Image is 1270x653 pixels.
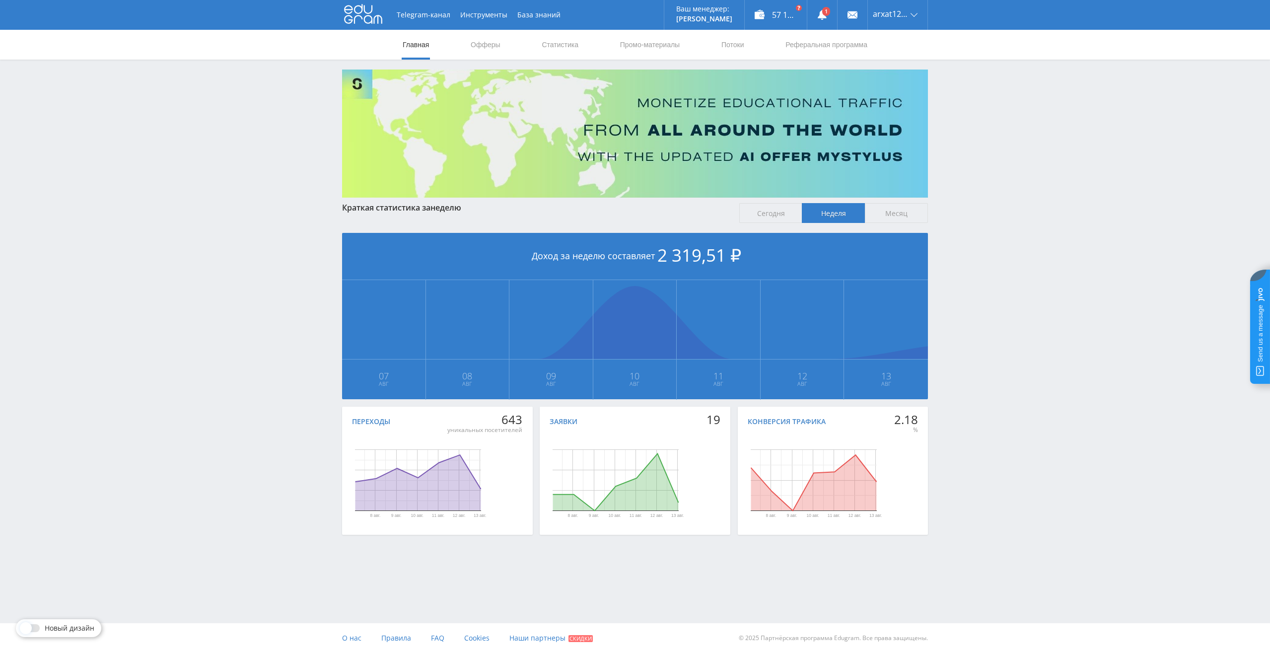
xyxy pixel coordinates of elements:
text: 8 авг. [766,513,776,518]
a: FAQ [431,623,444,653]
a: Главная [402,30,430,60]
a: Промо-материалы [619,30,681,60]
div: © 2025 Партнёрская программа Edugram. Все права защищены. [640,623,928,653]
span: Неделя [802,203,865,223]
span: Месяц [865,203,928,223]
span: 07 [343,372,425,380]
span: О нас [342,633,361,643]
span: Скидки [568,635,593,642]
text: 11 авг. [432,513,444,518]
div: Конверсия трафика [748,418,826,426]
a: Статистика [541,30,579,60]
span: неделю [430,202,461,213]
text: 10 авг. [806,513,819,518]
a: Наши партнеры Скидки [509,623,593,653]
text: 12 авг. [650,513,663,518]
text: 11 авг. [630,513,642,518]
div: уникальных посетителей [447,426,522,434]
span: Авг [510,380,592,388]
text: 10 авг. [411,513,423,518]
text: 9 авг. [589,513,599,518]
text: 13 авг. [671,513,684,518]
div: Заявки [550,418,577,426]
div: 643 [447,413,522,427]
div: % [894,426,918,434]
span: Авг [845,380,927,388]
span: arxat1268 [873,10,908,18]
span: 09 [510,372,592,380]
a: Cookies [464,623,490,653]
span: Авг [426,380,509,388]
p: [PERSON_NAME] [676,15,732,23]
div: Краткая статистика за [342,203,729,212]
svg: Диаграмма. [322,431,513,530]
text: 12 авг. [453,513,465,518]
text: 13 авг. [474,513,486,518]
span: Сегодня [739,203,802,223]
span: Cookies [464,633,490,643]
span: 13 [845,372,927,380]
span: Авг [677,380,760,388]
span: 2 319,51 ₽ [657,243,741,267]
text: 9 авг. [786,513,797,518]
span: FAQ [431,633,444,643]
text: 8 авг. [370,513,381,518]
text: 12 авг. [848,513,860,518]
span: 11 [677,372,760,380]
div: Доход за неделю составляет [342,233,928,280]
span: Наши партнеры [509,633,565,643]
span: Авг [594,380,676,388]
div: 19 [706,413,720,427]
a: Реферальная программа [784,30,868,60]
span: Новый дизайн [45,624,94,632]
text: 9 авг. [391,513,402,518]
span: 12 [761,372,844,380]
text: 8 авг. [568,513,578,518]
a: Правила [381,623,411,653]
a: Потоки [720,30,745,60]
img: Banner [342,70,928,198]
text: 13 авг. [869,513,882,518]
p: Ваш менеджер: [676,5,732,13]
div: 2.18 [894,413,918,427]
div: Переходы [352,418,390,426]
span: 08 [426,372,509,380]
span: 10 [594,372,676,380]
span: Авг [761,380,844,388]
span: Правила [381,633,411,643]
text: 10 авг. [609,513,621,518]
svg: Диаграмма. [520,431,711,530]
text: 11 авг. [827,513,840,518]
a: Офферы [470,30,501,60]
a: О нас [342,623,361,653]
span: Авг [343,380,425,388]
svg: Диаграмма. [718,431,909,530]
